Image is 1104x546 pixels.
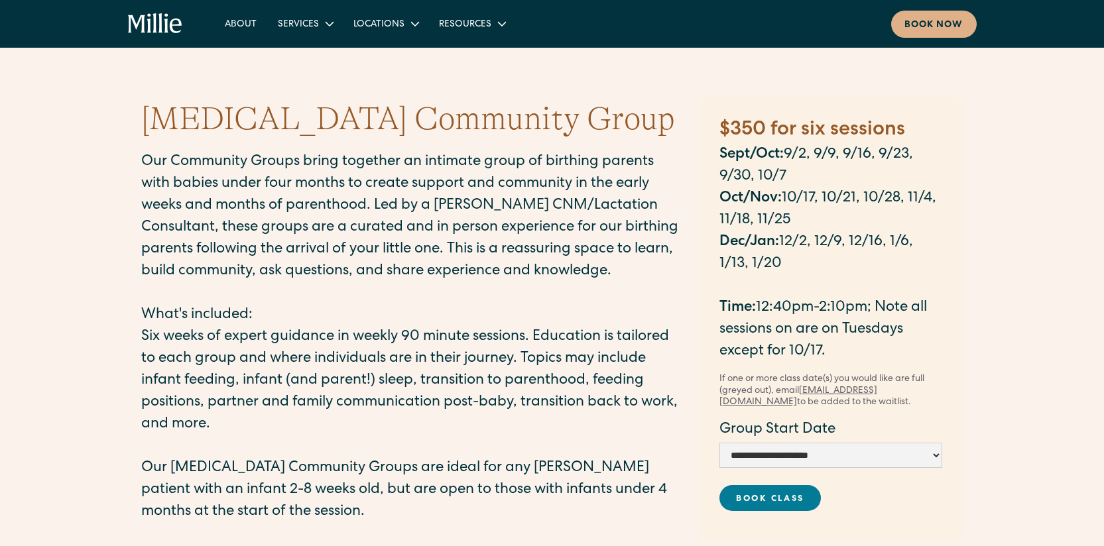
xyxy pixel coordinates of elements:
[141,458,685,523] p: Our [MEDICAL_DATA] Community Groups are ideal for any [PERSON_NAME] patient with an infant 2-8 we...
[141,305,685,327] p: What's included:
[353,18,404,32] div: Locations
[439,18,491,32] div: Resources
[141,327,685,436] p: Six weeks of expert guidance in weekly 90 minute sessions. Education is tailored to each group an...
[719,374,942,409] div: If one or more class date(s) you would like are full (greyed out), email to be added to the waitl...
[141,152,685,283] p: Our Community Groups bring together an intimate group of birthing parents with babies under four ...
[141,283,685,305] p: ‍
[278,18,319,32] div: Services
[214,13,267,34] a: About
[719,232,942,276] p: 12/2, 12/9, 12/16, 1/6, 1/13, 1/20
[343,13,428,34] div: Locations
[719,191,782,206] strong: Oct/Nov:
[719,419,942,441] label: Group Start Date
[904,19,963,32] div: Book now
[719,485,822,511] a: Book Class
[267,13,343,34] div: Services
[719,144,942,188] p: 9/2, 9/9, 9/16, 9/23, 9/30, 10/7
[891,11,977,38] a: Book now
[719,188,942,232] p: 10/17, 10/21, 10/28, 11/4, 11/18, 11/25
[719,235,779,250] strong: Dec/Jan:
[428,13,515,34] div: Resources
[141,98,675,141] h1: [MEDICAL_DATA] Community Group
[141,436,685,458] p: ‍
[719,148,784,162] strong: Sept/Oct:
[719,121,905,140] strong: $350 for six sessions
[719,301,756,315] strong: ‍ Time:
[719,276,942,363] p: ‍ 12:40pm-2:10pm; Note all sessions on are on Tuesdays except for 10/17.
[128,13,183,34] a: home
